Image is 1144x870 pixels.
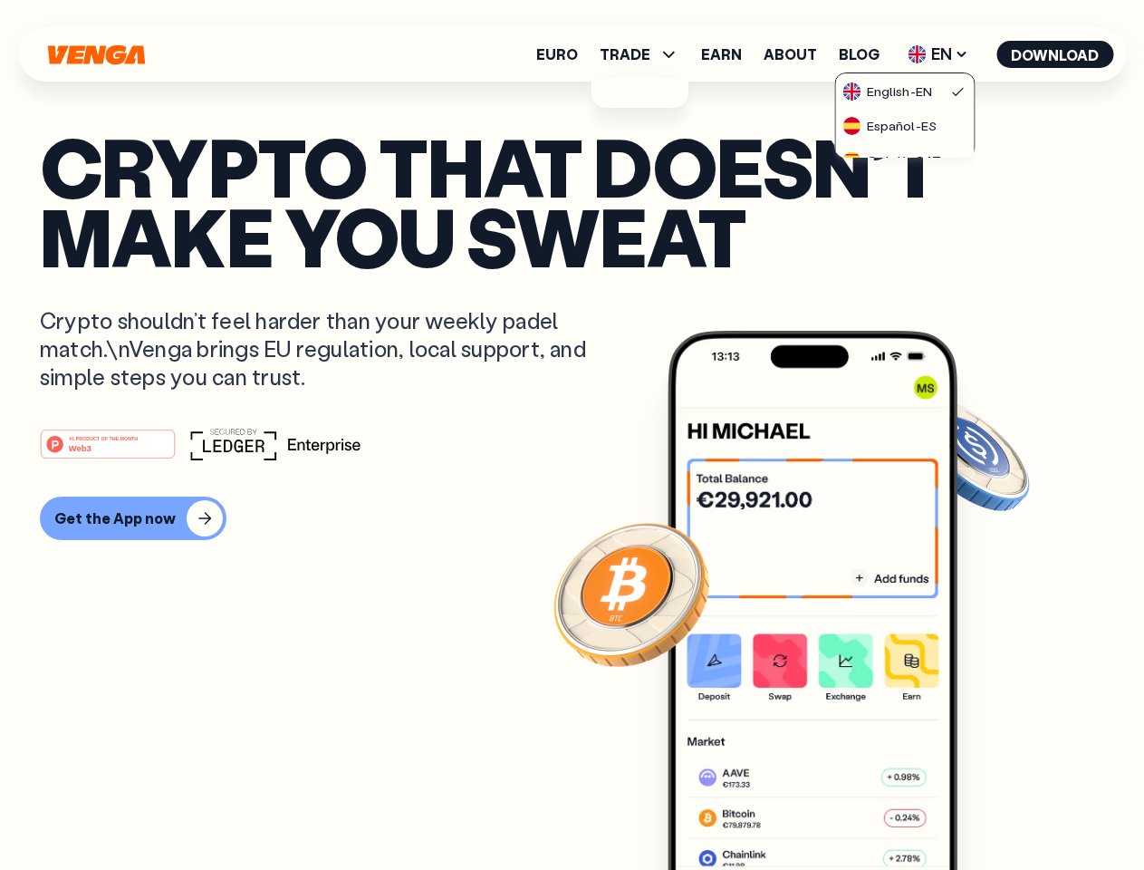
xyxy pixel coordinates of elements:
span: TRADE [600,47,650,62]
a: Earn [701,47,742,62]
img: flag-cat [843,151,861,169]
tspan: #1 PRODUCT OF THE MONTH [69,435,138,440]
img: USDC coin [903,390,1033,520]
div: Get the App now [54,509,176,527]
a: #1 PRODUCT OF THE MONTHWeb3 [40,440,176,463]
img: Bitcoin [550,512,713,675]
button: Download [996,41,1113,68]
div: Español - ES [843,117,937,135]
tspan: Web3 [69,442,91,452]
span: EN [901,40,975,69]
a: flag-ukEnglish-EN [836,73,974,108]
img: flag-es [843,117,861,135]
p: Crypto shouldn’t feel harder than your weekly padel match.\nVenga brings EU regulation, local sup... [40,306,612,391]
button: Get the App now [40,497,226,540]
span: TRADE [600,43,679,65]
a: Blog [839,47,880,62]
a: About [764,47,817,62]
div: Català - CAT [843,151,941,169]
img: flag-uk [843,82,861,101]
a: Get the App now [40,497,1104,540]
p: Crypto that doesn’t make you sweat [40,131,1104,270]
img: flag-uk [908,45,926,63]
a: flag-esEspañol-ES [836,108,974,142]
div: English - EN [843,82,932,101]
a: Euro [536,47,578,62]
a: flag-catCatalà-CAT [836,142,974,177]
svg: Home [45,44,147,65]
